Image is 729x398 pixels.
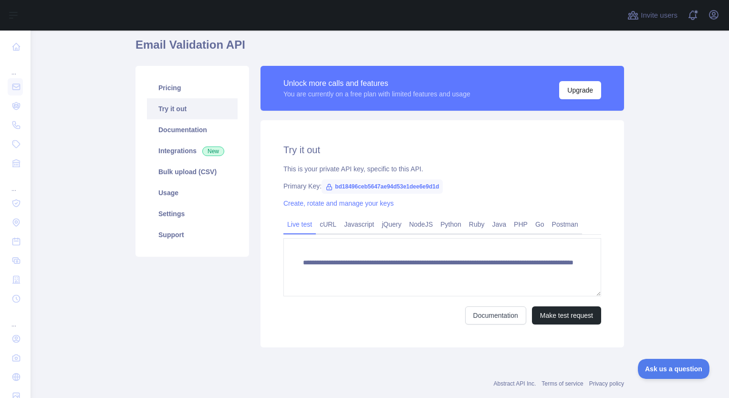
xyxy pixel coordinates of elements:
a: Live test [283,217,316,232]
a: Privacy policy [589,380,624,387]
button: Upgrade [559,81,601,99]
a: cURL [316,217,340,232]
a: Settings [147,203,238,224]
a: Documentation [465,306,526,325]
a: jQuery [378,217,405,232]
a: Try it out [147,98,238,119]
span: Invite users [641,10,677,21]
a: Javascript [340,217,378,232]
div: ... [8,174,23,193]
div: You are currently on a free plan with limited features and usage [283,89,470,99]
a: Pricing [147,77,238,98]
h1: Email Validation API [135,37,624,60]
a: Bulk upload (CSV) [147,161,238,182]
a: Support [147,224,238,245]
a: Usage [147,182,238,203]
a: Create, rotate and manage your keys [283,199,394,207]
a: Go [531,217,548,232]
span: bd18496ceb5647ae94d53e1dee6e9d1d [322,179,443,194]
div: Unlock more calls and features [283,78,470,89]
a: Java [489,217,510,232]
a: Documentation [147,119,238,140]
button: Make test request [532,306,601,325]
span: New [202,147,224,156]
div: This is your private API key, specific to this API. [283,164,601,174]
a: Python [437,217,465,232]
div: ... [8,57,23,76]
button: Invite users [625,8,679,23]
a: Abstract API Inc. [494,380,536,387]
div: Primary Key: [283,181,601,191]
div: ... [8,309,23,328]
h2: Try it out [283,143,601,157]
a: Integrations New [147,140,238,161]
a: Postman [548,217,582,232]
a: Terms of service [542,380,583,387]
iframe: Toggle Customer Support [638,359,710,379]
a: Ruby [465,217,489,232]
a: NodeJS [405,217,437,232]
a: PHP [510,217,531,232]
